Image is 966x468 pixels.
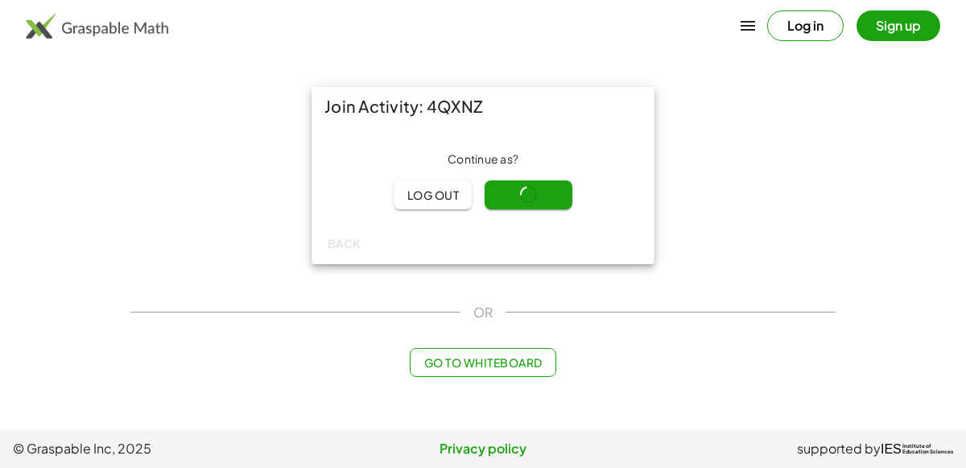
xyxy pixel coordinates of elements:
button: Log out [394,180,472,209]
span: OR [473,303,493,322]
span: Go to Whiteboard [423,355,542,370]
div: Continue as ? [324,151,642,168]
span: IES [881,441,902,457]
a: Privacy policy [326,439,639,458]
span: supported by [797,439,881,458]
button: Go to Whiteboard [410,348,555,377]
div: Join Activity: 4QXNZ [312,87,654,126]
span: © Graspable Inc, 2025 [13,439,326,458]
span: Institute of Education Sciences [902,444,953,455]
button: Sign up [857,10,940,41]
button: Log in [767,10,844,41]
a: IESInstitute ofEducation Sciences [881,439,953,458]
span: Log out [407,188,459,202]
